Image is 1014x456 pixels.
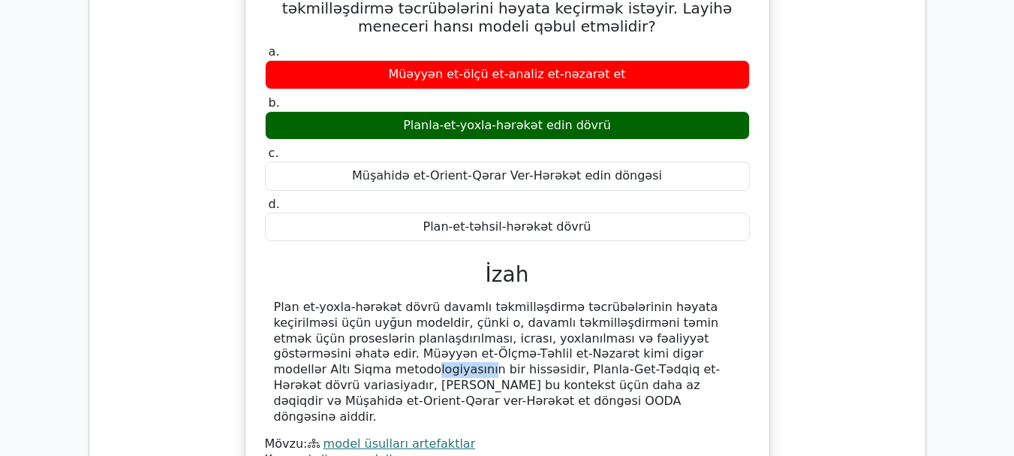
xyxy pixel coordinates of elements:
font: d. [269,197,280,211]
font: İzah [486,262,529,287]
font: a. [269,44,280,59]
font: Müşahidə et-Orient-Qərar Ver-Hərəkət edin döngəsi [352,168,662,183]
a: model üsulları artefaktlar [323,436,476,451]
font: Müəyyən et-ölçü et-analiz et-nəzarət et [388,67,625,81]
font: Plan et-yoxla-hərəkət dövrü davamlı təkmilləşdirmə təcrübələrinin həyata keçirilməsi üçün uyğun m... [274,300,721,424]
font: Plan-et-təhsil-hərəkət dövrü [423,219,591,234]
font: Mövzu: [265,436,308,451]
font: Planla-et-yoxla-hərəkət edin dövrü [403,118,611,132]
font: b. [269,95,280,110]
font: c. [269,146,279,160]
